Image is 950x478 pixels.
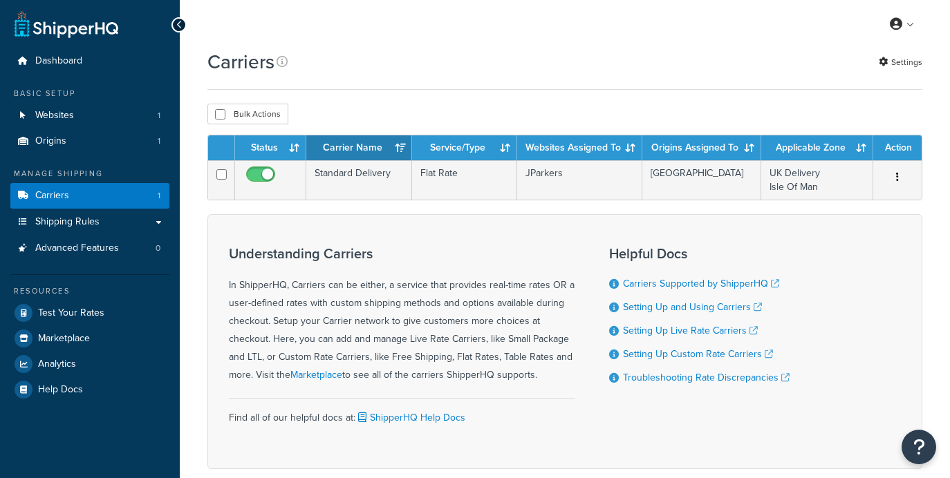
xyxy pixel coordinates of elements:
div: Resources [10,285,169,297]
div: Basic Setup [10,88,169,99]
li: Origins [10,128,169,154]
span: 1 [158,110,160,122]
a: Carriers 1 [10,183,169,209]
a: Analytics [10,352,169,376]
th: Status: activate to sort column ascending [235,135,306,160]
a: Dashboard [10,48,169,74]
li: Advanced Features [10,236,169,261]
a: ShipperHQ Home [15,10,118,38]
td: JParkers [517,160,642,200]
a: Setting Up Live Rate Carriers [623,323,758,338]
a: Test Your Rates [10,300,169,325]
td: Flat Rate [412,160,516,200]
h1: Carriers [207,48,274,75]
h3: Helpful Docs [609,246,790,261]
span: 0 [156,242,160,254]
a: Setting Up and Using Carriers [623,300,762,314]
a: Settings [879,52,922,72]
th: Service/Type: activate to sort column ascending [412,135,516,160]
a: ShipperHQ Help Docs [355,410,465,425]
span: Test Your Rates [38,307,104,319]
a: Help Docs [10,377,169,402]
span: Analytics [38,358,76,370]
div: In ShipperHQ, Carriers can be either, a service that provides real-time rates OR a user-defined r... [229,246,575,384]
span: Advanced Features [35,242,119,254]
button: Bulk Actions [207,104,288,124]
div: Find all of our helpful docs at: [229,398,575,427]
a: Setting Up Custom Rate Carriers [623,347,773,361]
div: Manage Shipping [10,168,169,180]
li: Websites [10,103,169,128]
th: Carrier Name: activate to sort column ascending [306,135,412,160]
a: Troubleshooting Rate Discrepancies [623,370,790,385]
a: Advanced Features 0 [10,236,169,261]
td: [GEOGRAPHIC_DATA] [642,160,762,200]
a: Carriers Supported by ShipperHQ [623,276,779,291]
th: Origins Assigned To: activate to sort column ascending [642,135,762,160]
a: Origins 1 [10,128,169,154]
th: Applicable Zone: activate to sort column ascending [761,135,873,160]
span: Websites [35,110,74,122]
th: Websites Assigned To: activate to sort column ascending [517,135,642,160]
span: 1 [158,190,160,202]
a: Websites 1 [10,103,169,128]
td: Standard Delivery [306,160,412,200]
th: Action [873,135,922,160]
a: Marketplace [10,326,169,351]
span: Shipping Rules [35,216,100,228]
span: 1 [158,135,160,147]
td: UK Delivery Isle Of Man [761,160,873,200]
a: Shipping Rules [10,209,169,235]
span: Carriers [35,190,69,202]
span: Origins [35,135,66,147]
a: Marketplace [290,367,342,382]
span: Help Docs [38,384,83,396]
span: Dashboard [35,55,82,67]
span: Marketplace [38,333,90,345]
button: Open Resource Center [902,430,936,464]
h3: Understanding Carriers [229,246,575,261]
li: Carriers [10,183,169,209]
